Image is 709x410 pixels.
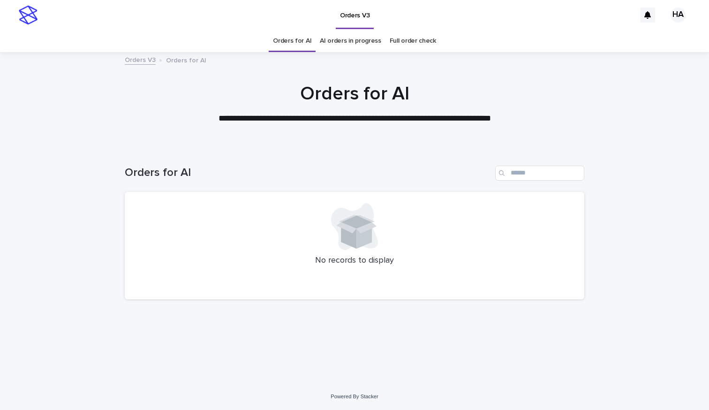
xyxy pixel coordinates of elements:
[273,30,311,52] a: Orders for AI
[495,166,584,181] input: Search
[320,30,381,52] a: AI orders in progress
[125,83,584,105] h1: Orders for AI
[331,394,378,399] a: Powered By Stacker
[125,166,491,180] h1: Orders for AI
[166,54,206,65] p: Orders for AI
[125,54,156,65] a: Orders V3
[390,30,436,52] a: Full order check
[136,256,573,266] p: No records to display
[19,6,38,24] img: stacker-logo-s-only.png
[671,8,686,23] div: HA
